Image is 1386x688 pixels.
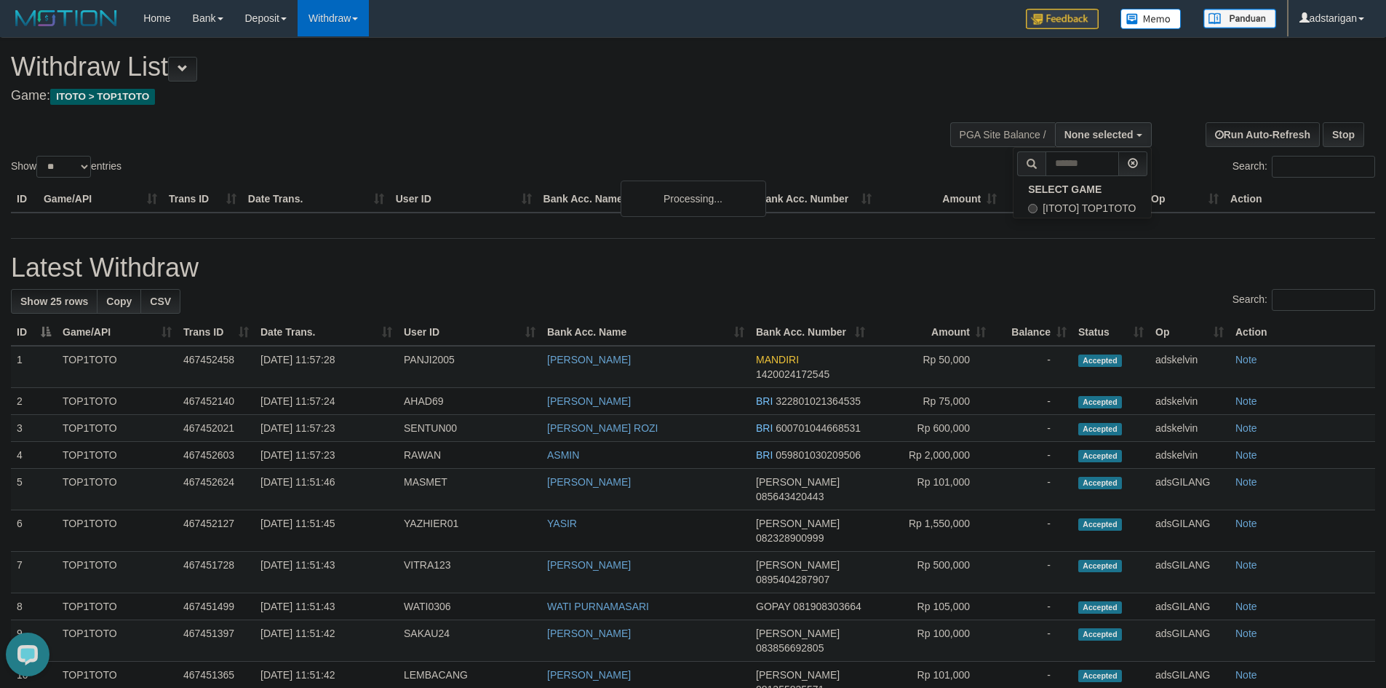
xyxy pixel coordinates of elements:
td: adskelvin [1150,415,1230,442]
input: Search: [1272,289,1375,311]
label: Show entries [11,156,122,178]
span: Copy 1420024172545 to clipboard [756,368,829,380]
span: None selected [1064,129,1134,141]
h1: Withdraw List [11,52,909,82]
img: MOTION_logo.png [11,7,122,29]
th: Balance [1003,186,1086,213]
th: Trans ID: activate to sort column ascending [178,319,255,346]
td: 467452458 [178,346,255,388]
th: Date Trans.: activate to sort column ascending [255,319,398,346]
span: Accepted [1078,670,1122,682]
a: Note [1235,559,1257,571]
img: Feedback.jpg [1026,9,1099,29]
span: Accepted [1078,423,1122,435]
td: TOP1TOTO [57,388,178,415]
td: 5 [11,469,57,510]
td: MASMET [398,469,541,510]
span: Accepted [1078,518,1122,531]
button: Open LiveChat chat widget [6,6,49,50]
span: CSV [150,296,171,307]
a: Note [1235,354,1257,365]
td: [DATE] 11:51:45 [255,510,398,552]
td: Rp 101,000 [871,469,992,510]
td: adsGILANG [1150,510,1230,552]
td: TOP1TOTO [57,552,178,593]
td: [DATE] 11:51:43 [255,552,398,593]
th: Amount: activate to sort column ascending [871,319,992,346]
select: Showentries [36,156,91,178]
td: 4 [11,442,57,469]
img: panduan.png [1203,9,1276,28]
td: [DATE] 11:57:23 [255,415,398,442]
th: ID [11,186,38,213]
td: [DATE] 11:57:24 [255,388,398,415]
th: Balance: activate to sort column ascending [992,319,1072,346]
td: 7 [11,552,57,593]
h1: Latest Withdraw [11,253,1375,282]
h4: Game: [11,89,909,103]
td: adsGILANG [1150,552,1230,593]
span: GOPAY [756,601,790,612]
a: [PERSON_NAME] [547,354,631,365]
td: 6 [11,510,57,552]
span: ITOTO > TOP1TOTO [50,89,155,105]
label: Search: [1232,156,1375,178]
td: 467452021 [178,415,255,442]
span: Copy 600701044668531 to clipboard [776,422,861,434]
td: [DATE] 11:51:46 [255,469,398,510]
a: WATI PURNAMASARI [547,601,649,612]
a: Note [1235,628,1257,639]
span: Copy 0895404287907 to clipboard [756,574,829,585]
a: [PERSON_NAME] ROZI [547,422,658,434]
td: VITRA123 [398,552,541,593]
a: Note [1235,422,1257,434]
td: Rp 50,000 [871,346,992,388]
td: TOP1TOTO [57,415,178,442]
span: Copy 085643420443 to clipboard [756,491,824,502]
span: Copy 082328900999 to clipboard [756,532,824,544]
td: AHAD69 [398,388,541,415]
td: [DATE] 11:51:42 [255,620,398,662]
span: Accepted [1078,355,1122,367]
input: Search: [1272,156,1375,178]
a: Note [1235,395,1257,407]
b: SELECT GAME [1028,183,1102,195]
th: Game/API: activate to sort column ascending [57,319,178,346]
a: Stop [1323,122,1364,147]
input: [ITOTO] TOP1TOTO [1028,204,1037,213]
td: [DATE] 11:57:28 [255,346,398,388]
span: BRI [756,422,773,434]
td: TOP1TOTO [57,510,178,552]
a: Note [1235,476,1257,488]
span: Accepted [1078,450,1122,462]
td: TOP1TOTO [57,346,178,388]
a: [PERSON_NAME] [547,476,631,488]
a: Show 25 rows [11,289,97,314]
span: [PERSON_NAME] [756,476,840,488]
td: RAWAN [398,442,541,469]
span: Accepted [1078,396,1122,408]
a: [PERSON_NAME] [547,395,631,407]
td: adskelvin [1150,388,1230,415]
a: Note [1235,601,1257,612]
a: SELECT GAME [1013,180,1150,199]
span: Accepted [1078,628,1122,641]
th: Action [1230,319,1375,346]
a: Note [1235,449,1257,461]
span: [PERSON_NAME] [756,628,840,639]
a: [PERSON_NAME] [547,628,631,639]
td: adsGILANG [1150,469,1230,510]
span: Copy 083856692805 to clipboard [756,642,824,654]
span: [PERSON_NAME] [756,669,840,681]
td: - [992,346,1072,388]
span: MANDIRI [756,354,799,365]
td: - [992,593,1072,620]
span: Accepted [1078,601,1122,614]
a: ASMIN [547,449,579,461]
span: Copy [106,296,132,307]
th: Bank Acc. Number: activate to sort column ascending [750,319,871,346]
td: Rp 600,000 [871,415,992,442]
td: - [992,620,1072,662]
a: Note [1235,518,1257,529]
td: SAKAU24 [398,620,541,662]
